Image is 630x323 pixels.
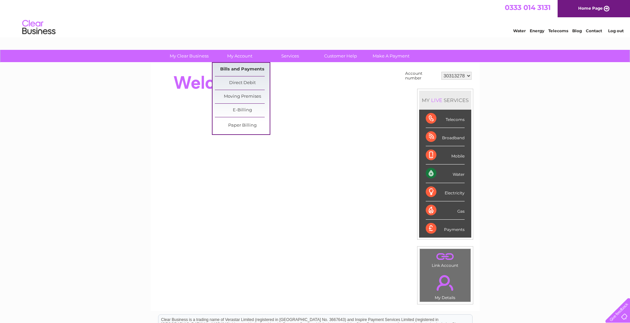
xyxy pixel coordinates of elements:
[530,28,544,33] a: Energy
[215,119,270,132] a: Paper Billing
[22,17,56,38] img: logo.png
[513,28,526,33] a: Water
[548,28,568,33] a: Telecoms
[426,128,465,146] div: Broadband
[215,104,270,117] a: E-Billing
[364,50,418,62] a: Make A Payment
[426,164,465,183] div: Water
[586,28,602,33] a: Contact
[313,50,368,62] a: Customer Help
[419,269,471,302] td: My Details
[263,50,317,62] a: Services
[419,249,471,269] td: Link Account
[212,50,267,62] a: My Account
[215,76,270,90] a: Direct Debit
[572,28,582,33] a: Blog
[158,4,472,32] div: Clear Business is a trading name of Verastar Limited (registered in [GEOGRAPHIC_DATA] No. 3667643...
[421,271,469,294] a: .
[430,97,444,103] div: LIVE
[426,110,465,128] div: Telecoms
[419,91,471,110] div: MY SERVICES
[426,220,465,238] div: Payments
[426,146,465,164] div: Mobile
[608,28,624,33] a: Log out
[426,201,465,220] div: Gas
[421,251,469,262] a: .
[215,63,270,76] a: Bills and Payments
[426,183,465,201] div: Electricity
[505,3,551,12] a: 0333 014 3131
[162,50,217,62] a: My Clear Business
[404,69,440,82] td: Account number
[215,90,270,103] a: Moving Premises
